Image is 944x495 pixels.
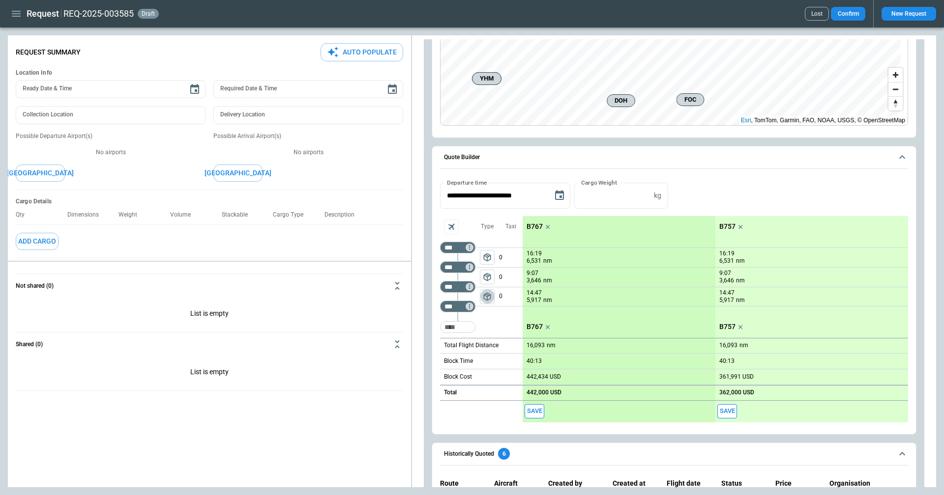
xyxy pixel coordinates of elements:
button: Choose date [185,80,205,99]
button: Zoom out [888,82,903,96]
p: Aircraft [494,479,536,488]
button: Shared (0) [16,332,403,356]
span: FOC [681,95,700,105]
button: Historically Quoted6 [440,443,908,466]
p: Request Summary [16,48,81,56]
button: left aligned [480,289,495,304]
p: Cargo Type [273,211,311,219]
p: B757 [719,222,736,231]
p: nm [543,276,552,285]
p: Status [721,479,764,488]
p: nm [736,257,745,265]
p: 16,093 [527,342,545,349]
p: List is empty [16,298,403,332]
p: Qty [16,211,32,219]
span: DOH [611,96,631,106]
div: Quote Builder [440,183,908,422]
p: nm [739,341,748,350]
button: Zoom in [888,68,903,82]
p: Created by [548,479,601,488]
p: nm [543,257,552,265]
p: nm [736,276,745,285]
button: Save [717,404,737,418]
p: 9:07 [527,270,538,277]
button: Quote Builder [440,146,908,169]
button: New Request [882,7,936,21]
p: Dimensions [67,211,107,219]
span: Type of sector [480,270,495,284]
p: 5,917 [719,296,734,304]
p: 0 [499,248,523,267]
p: Block Time [444,357,473,365]
p: Volume [170,211,199,219]
h6: Total [444,389,457,396]
a: Esri [741,117,751,124]
h2: REQ-2025-003585 [63,8,134,20]
p: No airports [213,148,403,157]
button: Lost [805,7,829,21]
label: Cargo Weight [581,178,617,187]
button: Not shared (0) [16,274,403,298]
h6: Not shared (0) [16,283,54,289]
p: Possible Arrival Airport(s) [213,132,403,140]
button: Choose date [383,80,402,99]
p: 9:07 [719,270,731,277]
p: B757 [719,323,736,331]
p: 361,991 USD [719,373,754,381]
p: 14:47 [527,289,542,297]
span: package_2 [482,272,492,282]
p: No airports [16,148,206,157]
div: Too short [440,281,475,293]
p: B767 [527,222,543,231]
button: [GEOGRAPHIC_DATA] [213,165,263,182]
span: Type of sector [480,250,495,265]
p: 0 [499,268,523,287]
label: Departure time [447,178,487,187]
p: 14:47 [719,289,735,297]
p: nm [736,296,745,304]
p: 3,646 [719,276,734,285]
p: 40:13 [527,357,542,365]
h6: Cargo Details [16,198,403,205]
button: Add Cargo [16,233,59,250]
p: Route [440,479,482,488]
h6: Historically Quoted [444,451,494,457]
p: Stackable [222,211,256,219]
p: Weight [118,211,145,219]
button: Choose date, selected date is Aug 25, 2025 [550,186,569,205]
p: 16:19 [527,250,542,257]
p: 6,531 [719,257,734,265]
p: Total Flight Distance [444,341,499,350]
p: 16:19 [719,250,735,257]
button: left aligned [480,250,495,265]
button: Reset bearing to north [888,96,903,110]
p: 362,000 USD [719,389,754,396]
p: 6,531 [527,257,541,265]
p: Price [775,479,818,488]
div: Not shared (0) [16,298,403,332]
p: Taxi [505,222,516,231]
p: 442,000 USD [527,389,561,396]
h6: Shared (0) [16,341,43,348]
div: Not shared (0) [16,356,403,390]
button: Auto Populate [321,43,403,61]
p: nm [547,341,556,350]
div: Too short [440,301,475,312]
p: 16,093 [719,342,737,349]
span: draft [140,10,157,17]
span: Aircraft selection [444,220,459,234]
p: 40:13 [719,357,735,365]
span: Save this aircraft quote and copy details to clipboard [717,404,737,418]
p: 442,434 USD [527,373,561,381]
div: 6 [498,448,510,460]
div: Too short [440,261,475,273]
p: Created at [613,479,655,488]
span: YHM [476,74,497,83]
div: Too short [440,321,475,333]
p: Organisation [829,479,908,488]
h1: Request [27,8,59,20]
span: Save this aircraft quote and copy details to clipboard [525,404,544,418]
button: [GEOGRAPHIC_DATA] [16,165,65,182]
p: Type [481,222,494,231]
h6: Quote Builder [444,154,480,161]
